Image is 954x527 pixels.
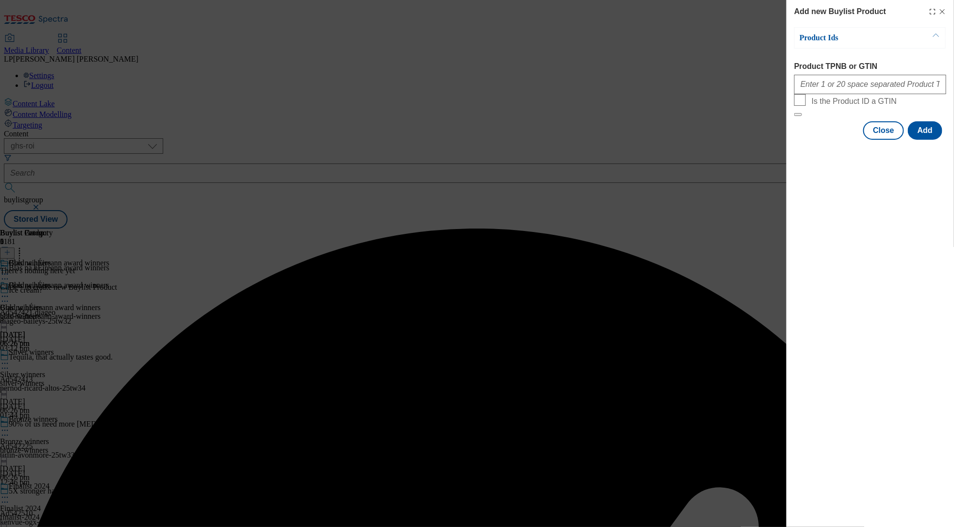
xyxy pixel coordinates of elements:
label: Product TPNB or GTIN [794,62,946,71]
span: Is the Product ID a GTIN [812,97,897,106]
button: Close [863,121,904,140]
h4: Add new Buylist Product [794,6,886,17]
p: Product Ids [800,33,902,43]
input: Enter 1 or 20 space separated Product TPNB or GTIN [794,75,946,94]
button: Add [908,121,942,140]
